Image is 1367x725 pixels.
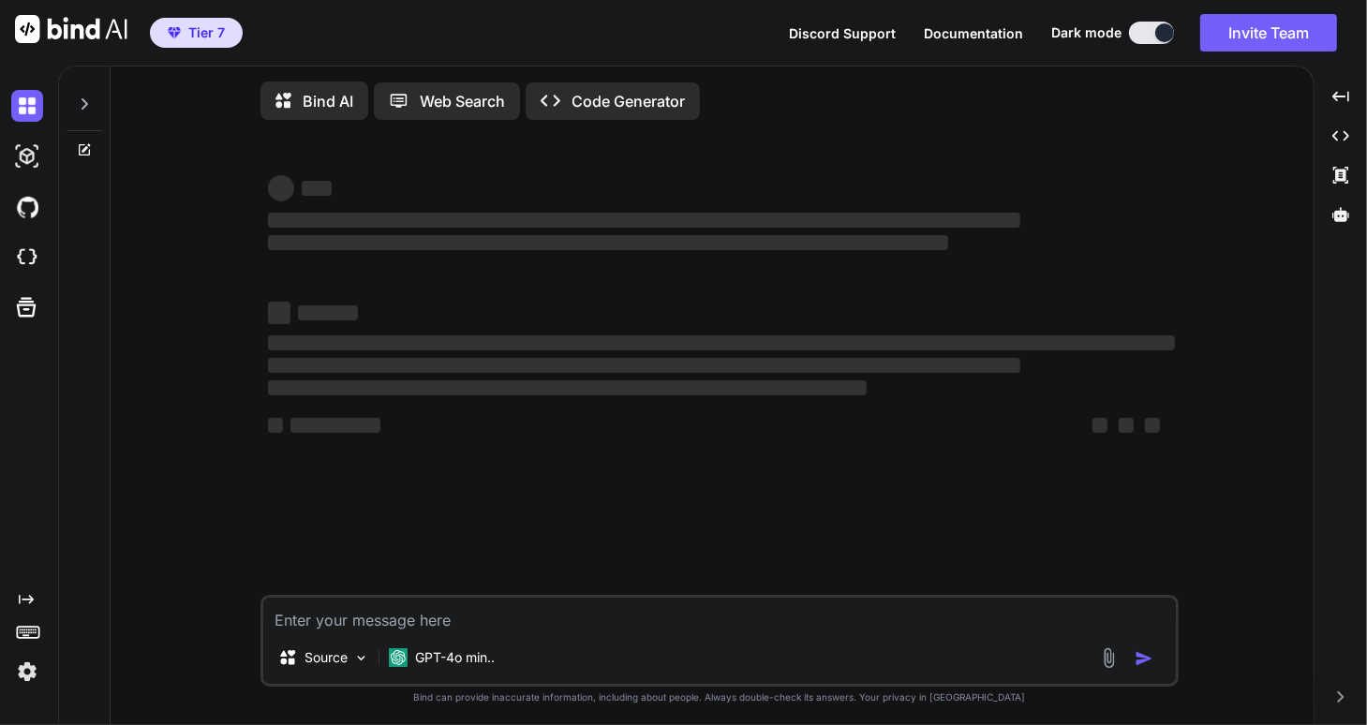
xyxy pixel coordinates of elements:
img: Pick Models [353,650,369,666]
span: ‌ [268,358,1020,373]
p: Bind AI [303,90,353,112]
span: ‌ [298,305,358,320]
span: ‌ [1145,418,1160,433]
img: attachment [1098,647,1120,669]
button: Invite Team [1200,14,1337,52]
span: Discord Support [789,25,896,41]
p: Source [305,648,348,667]
img: cloudideIcon [11,242,43,274]
img: Bind AI [15,15,127,43]
p: Bind can provide inaccurate information, including about people. Always double-check its answers.... [260,690,1179,704]
span: ‌ [268,213,1020,228]
span: ‌ [1119,418,1134,433]
span: ‌ [268,418,283,433]
span: ‌ [268,302,290,324]
img: settings [11,656,43,688]
img: GPT-4o mini [389,648,408,667]
p: Code Generator [572,90,685,112]
img: premium [168,27,181,38]
img: githubDark [11,191,43,223]
span: Documentation [924,25,1023,41]
span: Tier 7 [188,23,225,42]
span: ‌ [268,175,294,201]
span: ‌ [302,181,332,196]
span: ‌ [1092,418,1107,433]
button: Documentation [924,23,1023,43]
p: GPT-4o min.. [415,648,495,667]
span: Dark mode [1051,23,1122,42]
img: darkAi-studio [11,141,43,172]
img: darkChat [11,90,43,122]
button: premiumTier 7 [150,18,243,48]
span: ‌ [268,235,948,250]
span: ‌ [268,335,1175,350]
span: ‌ [290,418,380,433]
button: Discord Support [789,23,896,43]
p: Web Search [420,90,505,112]
img: icon [1135,649,1153,668]
span: ‌ [268,380,867,395]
